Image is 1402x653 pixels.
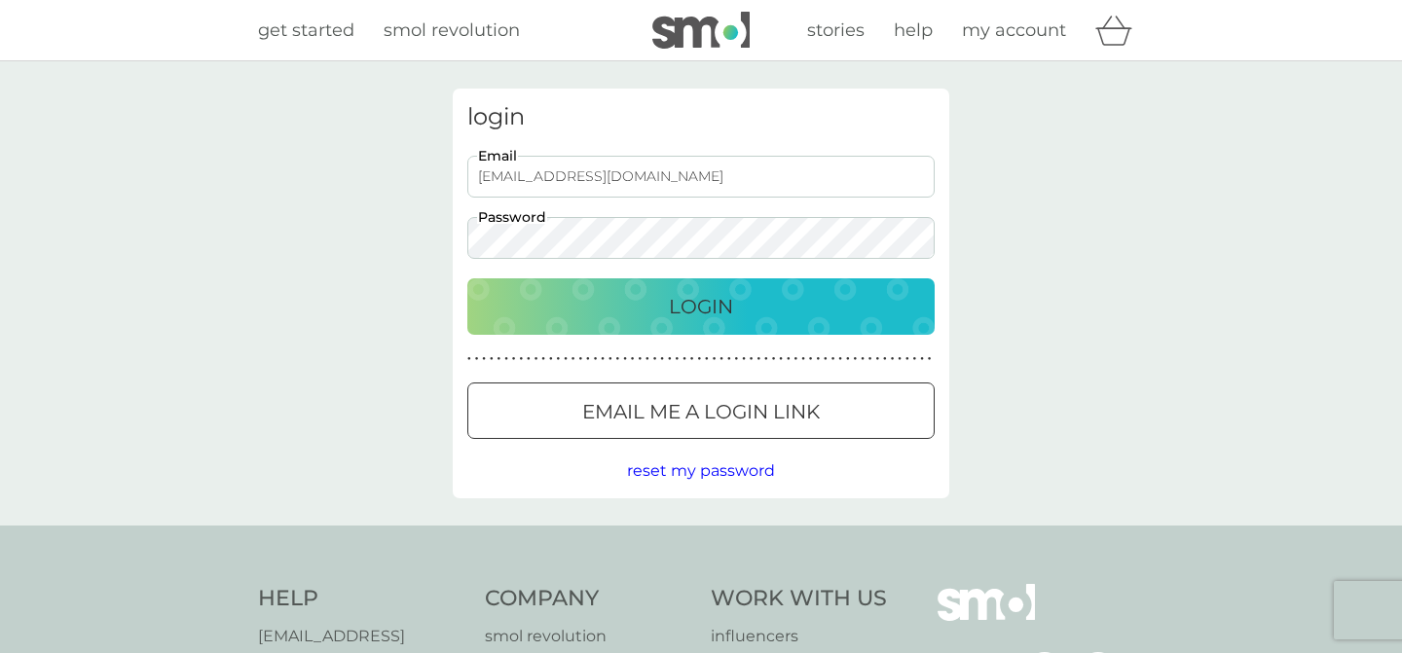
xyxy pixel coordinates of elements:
p: ● [653,354,657,364]
span: get started [258,19,354,41]
p: ● [861,354,865,364]
p: ● [623,354,627,364]
button: Email me a login link [467,382,935,439]
p: ● [713,354,717,364]
p: ● [920,354,924,364]
p: ● [787,354,791,364]
p: ● [742,354,746,364]
p: ● [572,354,575,364]
p: ● [913,354,917,364]
p: ● [905,354,909,364]
p: ● [616,354,620,364]
p: ● [705,354,709,364]
p: ● [482,354,486,364]
p: ● [586,354,590,364]
p: ● [750,354,754,364]
p: ● [831,354,835,364]
p: ● [512,354,516,364]
p: ● [764,354,768,364]
a: help [894,17,933,45]
p: ● [772,354,776,364]
a: smol revolution [384,17,520,45]
span: my account [962,19,1066,41]
p: Email me a login link [582,396,820,427]
p: ● [519,354,523,364]
p: ● [809,354,813,364]
button: Login [467,278,935,335]
p: ● [498,354,501,364]
p: ● [875,354,879,364]
p: ● [891,354,895,364]
p: ● [735,354,739,364]
p: ● [527,354,531,364]
span: help [894,19,933,41]
p: ● [564,354,568,364]
p: ● [676,354,680,364]
img: smol [938,584,1035,650]
p: ● [660,354,664,364]
button: reset my password [627,458,775,484]
span: stories [807,19,865,41]
h4: Work With Us [711,584,887,614]
p: ● [578,354,582,364]
p: ● [638,354,642,364]
p: ● [609,354,612,364]
p: ● [631,354,635,364]
a: influencers [711,624,887,649]
a: my account [962,17,1066,45]
a: get started [258,17,354,45]
p: ● [801,354,805,364]
p: ● [779,354,783,364]
p: ● [490,354,494,364]
p: ● [824,354,828,364]
p: ● [756,354,760,364]
p: ● [883,354,887,364]
p: ● [928,354,932,364]
p: ● [690,354,694,364]
p: ● [854,354,858,364]
p: ● [697,354,701,364]
p: ● [557,354,561,364]
p: ● [535,354,538,364]
h4: Company [485,584,692,614]
p: ● [467,354,471,364]
p: ● [683,354,686,364]
h3: login [467,103,935,131]
p: ● [727,354,731,364]
p: ● [898,354,902,364]
a: smol revolution [485,624,692,649]
p: ● [601,354,605,364]
p: ● [504,354,508,364]
p: ● [816,354,820,364]
p: ● [668,354,672,364]
p: ● [475,354,479,364]
h4: Help [258,584,465,614]
p: ● [541,354,545,364]
p: Login [669,291,733,322]
a: stories [807,17,865,45]
p: ● [846,354,850,364]
p: ● [794,354,798,364]
img: smol [652,12,750,49]
p: ● [838,354,842,364]
div: basket [1095,11,1144,50]
p: ● [646,354,649,364]
span: reset my password [627,461,775,480]
p: ● [868,354,872,364]
span: smol revolution [384,19,520,41]
p: ● [719,354,723,364]
p: ● [594,354,598,364]
p: ● [549,354,553,364]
